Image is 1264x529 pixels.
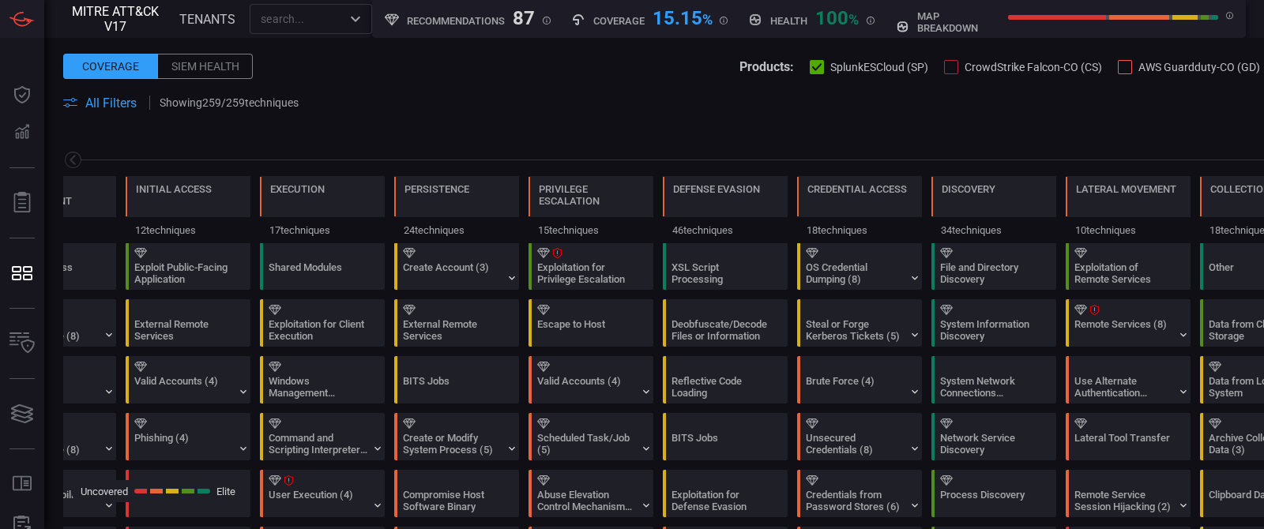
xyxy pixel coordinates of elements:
div: 18 techniques [797,217,922,242]
button: Reports [3,184,41,222]
div: Discovery [942,183,995,195]
div: Create or Modify System Process (5) [403,432,502,456]
div: Command and Scripting Interpreter (12) [269,432,367,456]
div: T1068: Exploitation for Privilege Escalation [529,242,653,290]
div: T1197: BITS Jobs [663,413,788,460]
span: Elite [216,486,235,497]
div: T1083: File and Directory Discovery [931,242,1056,290]
div: T1021: Remote Services [1066,299,1191,347]
div: T1566: Phishing [126,413,250,460]
div: Valid Accounts (4) [134,375,233,399]
div: 24 techniques [394,217,519,242]
div: XSL Script Processing [671,261,770,285]
button: MITRE - Detection Posture [3,254,41,292]
div: TA0001: Initial Access [126,176,250,242]
div: File and Directory Discovery [940,261,1039,285]
div: Escape to Host [537,318,636,342]
div: 15.15 [653,7,713,26]
div: Remote Services (8) [1074,318,1173,342]
div: T1211: Exploitation for Defense Evasion [663,470,788,517]
div: TA0008: Lateral Movement [1066,176,1191,242]
div: Exploitation of Remote Services [1074,261,1173,285]
div: T1190: Exploit Public-Facing Application [126,242,250,290]
span: CrowdStrike Falcon-CO (CS) [965,61,1102,73]
div: T1611: Escape to Host [529,299,653,347]
div: T1133: External Remote Services [394,299,519,347]
div: T1550: Use Alternate Authentication Material [1066,356,1191,403]
p: Showing 259 / 259 techniques [160,96,299,109]
div: Persistence [404,183,469,195]
div: TA0005: Defense Evasion [663,176,788,242]
div: T1049: System Network Connections Discovery [931,356,1056,403]
div: T1197: BITS Jobs [394,356,519,403]
div: Exploitation for Client Execution [269,318,367,342]
div: T1659: Content Injection (Not covered) [126,470,250,517]
div: 100 [815,7,859,26]
div: T1220: XSL Script Processing [663,242,788,290]
div: Lateral Tool Transfer [1074,432,1173,456]
div: T1552: Unsecured Credentials [797,413,922,460]
div: T1543: Create or Modify System Process [394,413,519,460]
div: 17 techniques [260,217,385,242]
span: AWS Guardduty-CO (GD) [1138,61,1260,73]
div: External Remote Services [403,318,502,342]
div: System Network Connections Discovery [940,375,1039,399]
span: All Filters [85,96,137,111]
div: T1047: Windows Management Instrumentation [260,356,385,403]
div: Windows Management Instrumentation [269,375,367,399]
div: T1003: OS Credential Dumping [797,242,922,290]
div: Abuse Elevation Control Mechanism (6) [537,489,636,512]
div: 15 techniques [529,217,653,242]
div: Valid Accounts (4) [537,375,636,399]
div: Create Account (3) [403,261,502,285]
div: System Information Discovery [940,318,1039,342]
h5: map breakdown [917,10,999,34]
div: Compromise Host Software Binary [403,489,502,512]
div: Execution [270,183,325,195]
div: Exploitation for Defense Evasion [671,489,770,512]
div: T1059: Command and Scripting Interpreter [260,413,385,460]
h5: Health [770,15,807,27]
div: T1133: External Remote Services [126,299,250,347]
div: T1548: Abuse Elevation Control Mechanism [529,470,653,517]
div: OS Credential Dumping (8) [806,261,905,285]
div: External Remote Services [134,318,233,342]
div: User Execution (4) [269,489,367,512]
button: Inventory [3,325,41,362]
div: 10 techniques [1066,217,1191,242]
div: TA0002: Execution [260,176,385,242]
div: T1204: User Execution [260,470,385,517]
div: T1570: Lateral Tool Transfer [1066,413,1191,460]
div: Lateral Movement [1076,183,1176,195]
span: SplunkESCloud (SP) [830,61,928,73]
h5: Coverage [593,15,645,27]
div: 12 techniques [126,217,250,242]
button: CrowdStrike Falcon-CO (CS) [944,58,1102,74]
div: T1129: Shared Modules [260,242,385,290]
button: Open [344,8,367,30]
div: T1554: Compromise Host Software Binary [394,470,519,517]
div: Exploitation for Privilege Escalation [537,261,636,285]
div: Steal or Forge Kerberos Tickets (5) [806,318,905,342]
div: Defense Evasion [673,183,760,195]
div: Privilege Escalation [539,183,643,207]
div: Unsecured Credentials (8) [806,432,905,456]
div: T1620: Reflective Code Loading [663,356,788,403]
div: TA0007: Discovery [931,176,1056,242]
div: Exploit Public-Facing Application [134,261,233,285]
div: TA0004: Privilege Escalation [529,176,653,242]
span: TENANTS [179,12,235,27]
span: % [848,11,859,28]
div: 87 [513,7,535,26]
div: T1110: Brute Force [797,356,922,403]
div: Shared Modules [269,261,367,285]
button: AWS Guardduty-CO (GD) [1118,58,1260,74]
span: Uncovered [81,486,128,497]
div: BITS Jobs [671,432,770,456]
div: T1053: Scheduled Task/Job [529,413,653,460]
div: T1558: Steal or Forge Kerberos Tickets [797,299,922,347]
button: Dashboard [3,76,41,114]
div: Siem Health [158,54,253,79]
div: T1078: Valid Accounts [126,356,250,403]
button: Rule Catalog [3,465,41,503]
